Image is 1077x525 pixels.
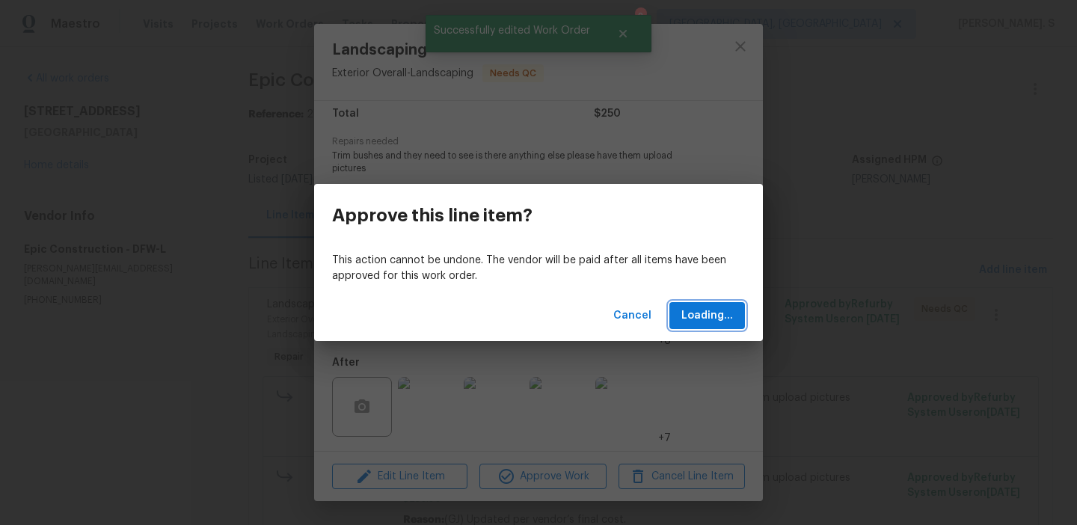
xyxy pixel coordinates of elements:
[332,253,745,284] p: This action cannot be undone. The vendor will be paid after all items have been approved for this...
[613,307,651,325] span: Cancel
[332,205,533,226] h3: Approve this line item?
[607,302,657,330] button: Cancel
[669,302,745,330] button: Loading...
[681,307,733,325] span: Loading...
